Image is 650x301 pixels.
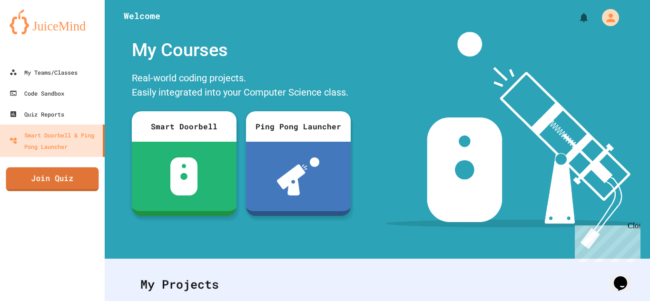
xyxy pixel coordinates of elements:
img: logo-orange.svg [10,10,95,34]
div: Chat with us now!Close [4,4,66,60]
div: Ping Pong Launcher [246,111,351,142]
div: Code Sandbox [10,87,64,99]
img: banner-image-my-projects.png [386,32,641,249]
div: My Teams/Classes [10,67,78,78]
iframe: chat widget [571,222,640,262]
div: My Account [592,7,621,29]
div: Smart Doorbell & Ping Pong Launcher [10,129,99,152]
div: My Notifications [561,10,592,26]
div: Quiz Reports [10,108,64,120]
img: sdb-white.svg [170,157,197,195]
a: Join Quiz [6,167,99,191]
iframe: chat widget [610,263,640,291]
div: Real-world coding projects. Easily integrated into your Computer Science class. [127,68,355,104]
div: My Courses [127,32,355,68]
div: Smart Doorbell [132,111,236,142]
img: ppl-with-ball.png [277,157,319,195]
